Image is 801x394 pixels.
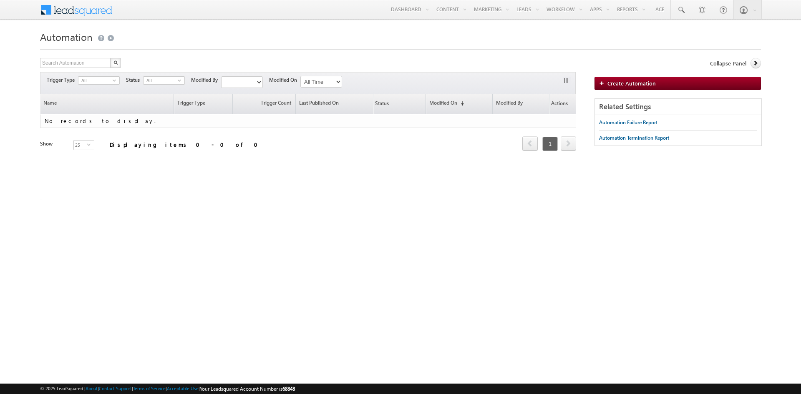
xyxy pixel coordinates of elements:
[191,76,221,84] span: Modified By
[595,99,761,115] div: Related Settings
[599,130,669,146] a: Automation Termination Report
[710,60,746,67] span: Collapse Panel
[99,386,132,391] a: Contact Support
[87,143,94,146] span: select
[522,137,538,151] a: prev
[40,28,761,236] div: _
[174,94,232,114] a: Trigger Type
[178,78,184,82] span: select
[374,95,389,113] span: Status
[426,94,492,114] a: Modified On(sorted descending)
[599,115,657,130] a: Automation Failure Report
[522,136,538,151] span: prev
[47,76,78,84] span: Trigger Type
[561,137,576,151] a: next
[457,100,464,107] span: (sorted descending)
[110,140,263,149] div: Displaying items 0 - 0 of 0
[113,78,119,82] span: select
[40,114,576,128] td: No records to display.
[40,140,67,148] div: Show
[78,77,113,84] span: All
[233,94,295,114] a: Trigger Count
[126,76,143,84] span: Status
[167,386,199,391] a: Acceptable Use
[561,136,576,151] span: next
[493,94,549,114] a: Modified By
[599,134,669,142] div: Automation Termination Report
[296,94,373,114] a: Last Published On
[40,94,174,114] a: Name
[200,386,295,392] span: Your Leadsquared Account Number is
[269,76,300,84] span: Modified On
[144,77,178,84] span: All
[607,80,656,87] span: Create Automation
[40,385,295,393] span: © 2025 LeadSquared | | | | |
[282,386,295,392] span: 68848
[599,80,607,85] img: add_icon.png
[74,141,87,150] span: 25
[542,137,558,151] span: 1
[113,60,118,65] img: Search
[40,30,93,43] span: Automation
[86,386,98,391] a: About
[133,386,166,391] a: Terms of Service
[550,95,568,113] span: Actions
[599,119,657,126] div: Automation Failure Report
